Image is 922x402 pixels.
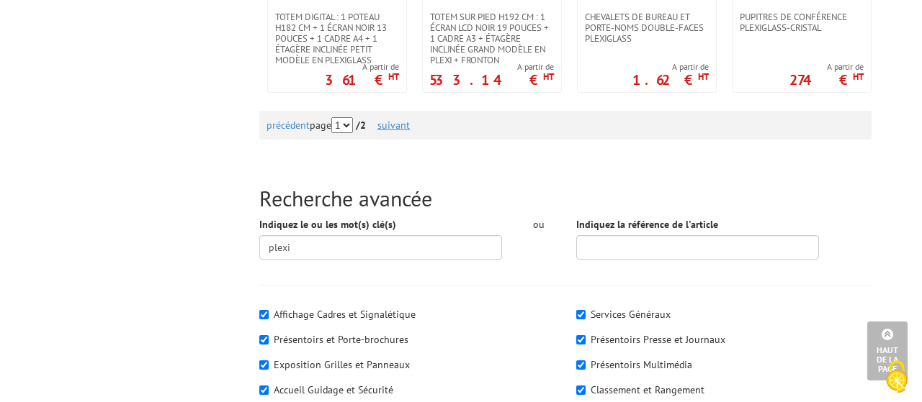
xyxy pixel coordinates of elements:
label: Présentoirs Multimédia [591,358,692,371]
p: 274 € [789,76,864,84]
input: Accueil Guidage et Sécurité [259,385,269,395]
label: Exposition Grilles et Panneaux [274,358,410,371]
strong: / [356,119,375,132]
span: A partir de [325,61,399,73]
a: Haut de la page [867,321,908,380]
sup: HT [698,70,709,83]
p: 533.14 € [429,76,554,84]
input: Affichage Cadres et Signalétique [259,310,269,319]
sup: HT [388,70,399,83]
h2: Recherche avancée [259,186,872,210]
input: Services Généraux [576,310,586,319]
span: Totem digital : 1 poteau H182 cm + 1 écran noir 13 pouces + 1 cadre a4 + 1 étagère inclinée petit... [275,12,399,65]
span: Pupitres de conférence plexiglass-cristal [740,12,864,33]
label: Présentoirs Presse et Journaux [591,333,725,346]
label: Affichage Cadres et Signalétique [274,308,416,321]
label: Présentoirs et Porte-brochures [274,333,408,346]
sup: HT [543,70,554,83]
p: 1.62 € [632,76,709,84]
input: Exposition Grilles et Panneaux [259,360,269,370]
span: A partir de [429,61,554,73]
label: Indiquez le ou les mot(s) clé(s) [259,217,396,232]
a: Totem sur pied H192 cm : 1 écran LCD noir 19 pouces + 1 cadre A3 + étagère inclinée Grand modèle ... [423,12,561,65]
div: page [267,111,864,140]
label: Services Généraux [591,308,671,321]
button: Cookies (fenêtre modale) [872,353,922,402]
span: A partir de [789,61,864,73]
label: Classement et Rangement [591,383,704,396]
a: Pupitres de conférence plexiglass-cristal [733,12,871,33]
a: suivant [377,119,410,132]
label: Indiquez la référence de l'article [576,217,718,232]
span: Chevalets de bureau et porte-noms double-faces plexiglass [585,12,709,44]
img: Cookies (fenêtre modale) [879,359,915,395]
sup: HT [853,70,864,83]
label: Accueil Guidage et Sécurité [274,383,393,396]
a: Totem digital : 1 poteau H182 cm + 1 écran noir 13 pouces + 1 cadre a4 + 1 étagère inclinée petit... [268,12,406,65]
input: Présentoirs Presse et Journaux [576,335,586,344]
span: Totem sur pied H192 cm : 1 écran LCD noir 19 pouces + 1 cadre A3 + étagère inclinée Grand modèle ... [430,12,554,65]
div: ou [524,217,555,232]
input: Classement et Rangement [576,385,586,395]
span: A partir de [632,61,709,73]
a: Chevalets de bureau et porte-noms double-faces plexiglass [578,12,716,44]
input: Présentoirs et Porte-brochures [259,335,269,344]
input: Présentoirs Multimédia [576,360,586,370]
p: 361 € [325,76,399,84]
a: précédent [267,119,310,132]
span: 2 [360,119,366,132]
